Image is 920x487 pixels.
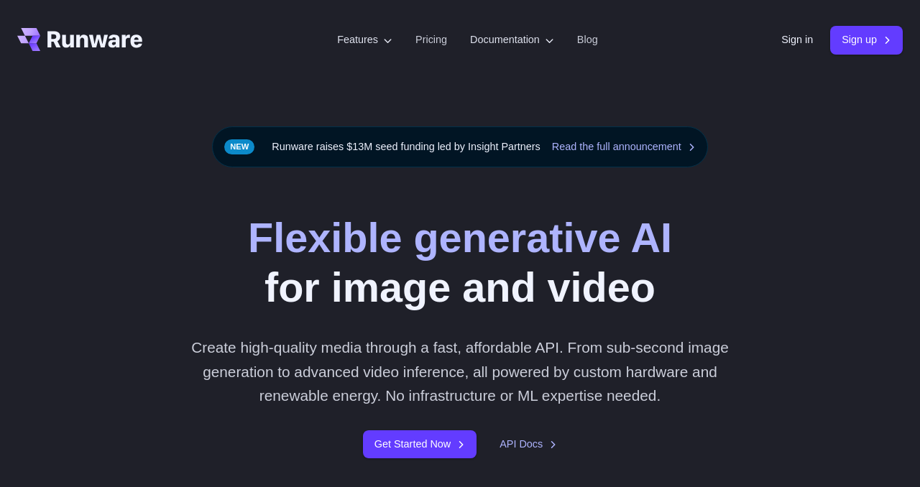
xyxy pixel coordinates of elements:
[248,213,672,312] h1: for image and video
[781,32,813,48] a: Sign in
[17,28,142,51] a: Go to /
[415,32,447,48] a: Pricing
[470,32,554,48] label: Documentation
[830,26,903,54] a: Sign up
[248,215,672,261] strong: Flexible generative AI
[212,126,708,167] div: Runware raises $13M seed funding led by Insight Partners
[177,335,743,407] p: Create high-quality media through a fast, affordable API. From sub-second image generation to adv...
[577,32,598,48] a: Blog
[337,32,392,48] label: Features
[552,139,696,155] a: Read the full announcement
[500,436,557,453] a: API Docs
[363,430,477,458] a: Get Started Now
